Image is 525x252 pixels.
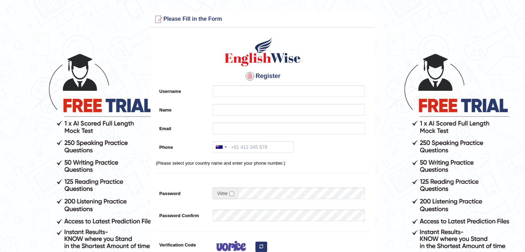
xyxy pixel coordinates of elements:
[156,210,210,219] label: Password Confirm
[223,36,302,67] img: Logo of English Wise create a new account for intelligent practice with AI
[156,104,210,113] label: Name
[156,187,210,197] label: Password
[213,142,229,153] div: Australia: +61
[156,123,210,132] label: Email
[156,239,210,248] label: Verification Code
[156,85,210,95] label: Username
[230,192,234,196] input: Show/Hide Password
[213,141,294,153] input: +61 412 345 678
[156,141,210,151] label: Phone
[156,71,369,82] h4: Register
[153,14,373,25] h3: Please Fill in the Form
[156,160,369,166] p: (Please select your country name and enter your phone number.)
